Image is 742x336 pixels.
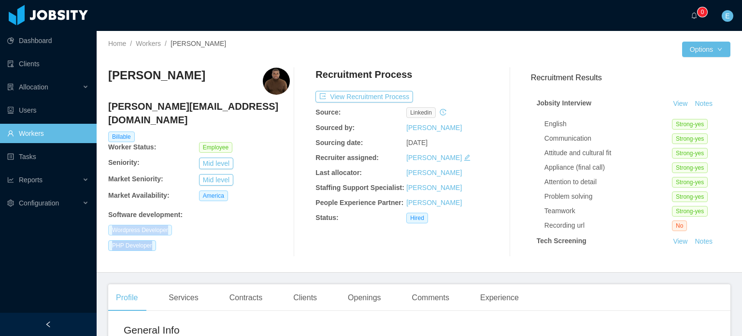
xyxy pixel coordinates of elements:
[315,199,403,206] b: People Experience Partner:
[130,40,132,47] span: /
[7,200,14,206] i: icon: setting
[672,148,708,159] span: Strong-yes
[222,284,270,311] div: Contracts
[19,176,43,184] span: Reports
[537,99,592,107] strong: Jobsity Interview
[544,119,672,129] div: English
[108,159,140,166] b: Seniority:
[691,98,716,110] button: Notes
[544,220,672,231] div: Recording url
[691,236,716,248] button: Notes
[406,199,462,206] a: [PERSON_NAME]
[670,100,691,107] a: View
[315,184,404,191] b: Staffing Support Specialist:
[171,40,226,47] span: [PERSON_NAME]
[263,68,290,95] img: 5245ac64-5a5b-4665-bb44-672b645912c0_683f72d5254e4-400w.png
[340,284,389,311] div: Openings
[544,162,672,173] div: Appliance (final call)
[199,190,228,201] span: America
[315,154,379,161] b: Recruiter assigned:
[440,109,446,116] i: icon: history
[136,40,161,47] a: Workers
[682,42,730,57] button: Optionsicon: down
[19,83,48,91] span: Allocation
[165,40,167,47] span: /
[315,139,363,146] b: Sourcing date:
[315,108,341,116] b: Source:
[108,68,205,83] h3: [PERSON_NAME]
[315,93,413,101] a: icon: exportView Recruitment Process
[108,143,156,151] b: Worker Status:
[531,72,730,84] h3: Recruitment Results
[670,237,691,245] a: View
[108,240,156,251] span: PHP Developer
[7,124,89,143] a: icon: userWorkers
[406,169,462,176] a: [PERSON_NAME]
[406,139,428,146] span: [DATE]
[725,10,729,22] span: E
[7,101,89,120] a: icon: robotUsers
[199,174,233,186] button: Mid level
[19,199,59,207] span: Configuration
[406,154,462,161] a: [PERSON_NAME]
[544,206,672,216] div: Teamwork
[7,31,89,50] a: icon: pie-chartDashboard
[404,284,457,311] div: Comments
[285,284,325,311] div: Clients
[544,133,672,144] div: Communication
[672,119,708,130] span: Strong-yes
[315,124,355,131] b: Sourced by:
[691,12,698,19] i: icon: bell
[464,154,471,161] i: icon: edit
[7,54,89,73] a: icon: auditClients
[7,84,14,90] i: icon: solution
[672,177,708,188] span: Strong-yes
[406,213,428,223] span: Hired
[108,225,172,235] span: Wordpress Developer
[108,40,126,47] a: Home
[108,100,290,127] h4: [PERSON_NAME][EMAIL_ADDRESS][DOMAIN_NAME]
[199,142,232,153] span: Employee
[199,158,233,169] button: Mid level
[544,148,672,158] div: Attitude and cultural fit
[698,7,707,17] sup: 0
[315,91,413,102] button: icon: exportView Recruitment Process
[406,184,462,191] a: [PERSON_NAME]
[672,220,687,231] span: No
[108,191,170,199] b: Market Availability:
[672,191,708,202] span: Strong-yes
[108,211,183,219] b: Software development :
[544,191,672,202] div: Problem solving
[537,237,586,245] strong: Tech Screening
[315,68,412,81] h4: Recruitment Process
[7,147,89,166] a: icon: profileTasks
[108,284,145,311] div: Profile
[472,284,527,311] div: Experience
[672,133,708,144] span: Strong-yes
[672,206,708,217] span: Strong-yes
[161,284,206,311] div: Services
[406,124,462,131] a: [PERSON_NAME]
[544,177,672,187] div: Attention to detail
[315,169,362,176] b: Last allocator:
[7,176,14,183] i: icon: line-chart
[315,214,338,221] b: Status:
[406,107,436,118] span: linkedin
[108,175,163,183] b: Market Seniority:
[672,162,708,173] span: Strong-yes
[108,131,135,142] span: Billable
